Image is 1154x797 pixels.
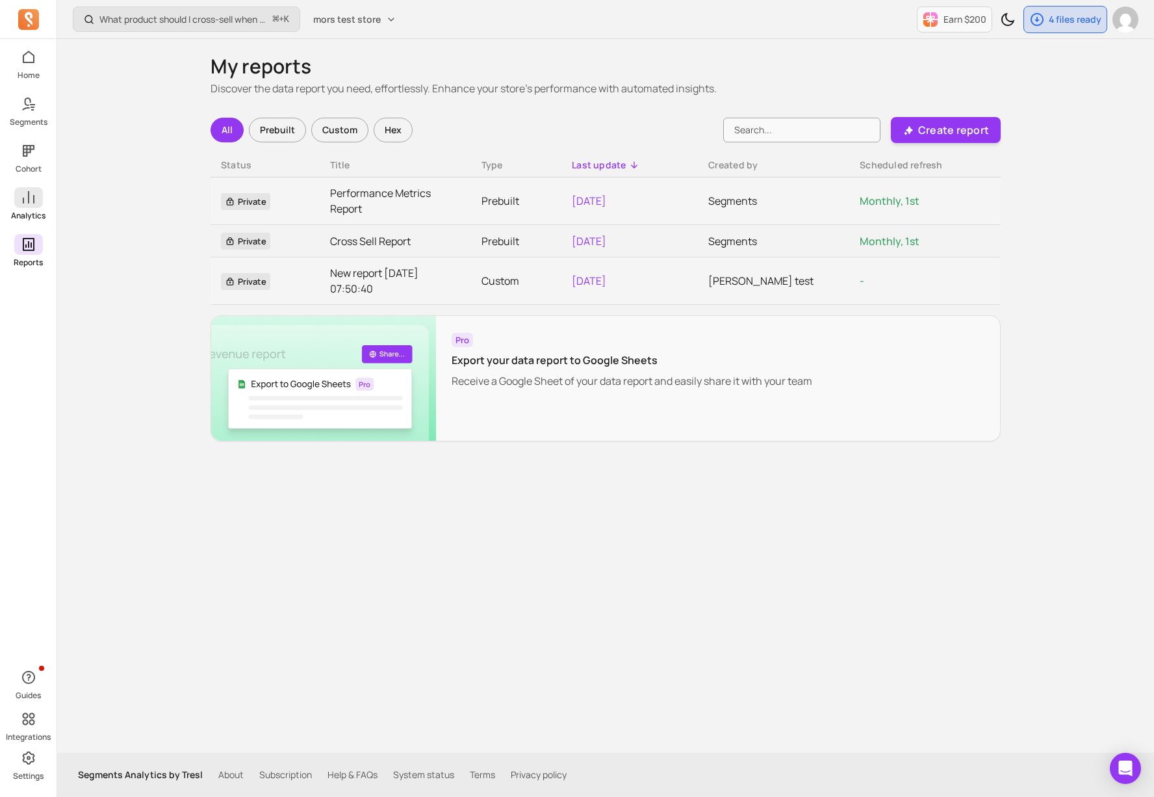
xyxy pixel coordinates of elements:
[572,193,687,209] p: [DATE]
[860,274,864,288] span: -
[221,193,270,210] span: Private
[78,768,203,781] p: Segments Analytics by Tresl
[259,768,312,781] a: Subscription
[698,257,849,305] td: [PERSON_NAME] test
[272,12,279,28] kbd: ⌘
[723,118,880,142] input: Search
[284,14,289,25] kbd: K
[393,768,454,781] a: System status
[211,316,436,441] img: Google sheet banner
[211,55,1001,78] h1: My reports
[1112,7,1138,33] img: avatar
[1110,753,1141,784] div: Open Intercom Messenger
[6,732,51,742] p: Integrations
[511,768,567,781] a: Privacy policy
[943,13,986,26] p: Earn $200
[470,768,495,781] a: Terms
[995,7,1021,33] button: Toggle dark mode
[860,194,919,208] span: Monthly, 1st
[249,118,306,142] div: Prebuilt
[849,153,1001,177] th: Toggle SortBy
[452,333,473,347] span: Pro
[330,233,461,249] a: Cross Sell Report
[471,177,562,225] td: Prebuilt
[572,273,687,289] p: [DATE]
[313,13,381,26] span: mors test store
[320,153,471,177] th: Toggle SortBy
[330,185,461,216] a: Performance Metrics Report
[73,7,300,32] button: What product should I cross-sell when a customer purchases a product?⌘+K
[698,225,849,257] td: Segments
[917,7,992,33] button: Earn $200
[211,118,244,142] div: All
[561,153,698,177] th: Toggle SortBy
[221,233,270,250] span: Private
[918,122,989,138] p: Create report
[471,225,562,257] td: Prebuilt
[698,153,849,177] th: Toggle SortBy
[221,273,270,290] span: Private
[860,234,919,248] span: Monthly, 1st
[330,265,461,296] a: New report [DATE] 07:50:40
[452,352,812,368] p: Export your data report to Google Sheets
[891,117,1001,143] button: Create report
[311,118,368,142] div: Custom
[327,768,378,781] a: Help & FAQs
[305,8,404,31] button: mors test store
[11,211,45,221] p: Analytics
[452,373,812,389] p: Receive a Google Sheet of your data report and easily share it with your team
[698,177,849,225] td: Segments
[10,117,47,127] p: Segments
[1023,6,1107,33] button: 4 files ready
[14,664,43,703] button: Guides
[1049,13,1101,26] p: 4 files ready
[13,771,44,781] p: Settings
[14,257,43,268] p: Reports
[572,233,687,249] p: [DATE]
[211,153,320,177] th: Toggle SortBy
[218,768,244,781] a: About
[572,159,687,172] div: Last update
[211,81,1001,96] p: Discover the data report you need, effortlessly. Enhance your store's performance with automated ...
[374,118,413,142] div: Hex
[99,13,268,26] p: What product should I cross-sell when a customer purchases a product?
[471,153,562,177] th: Toggle SortBy
[16,164,42,174] p: Cohort
[471,257,562,305] td: Custom
[18,70,40,81] p: Home
[273,12,289,26] span: +
[16,690,41,701] p: Guides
